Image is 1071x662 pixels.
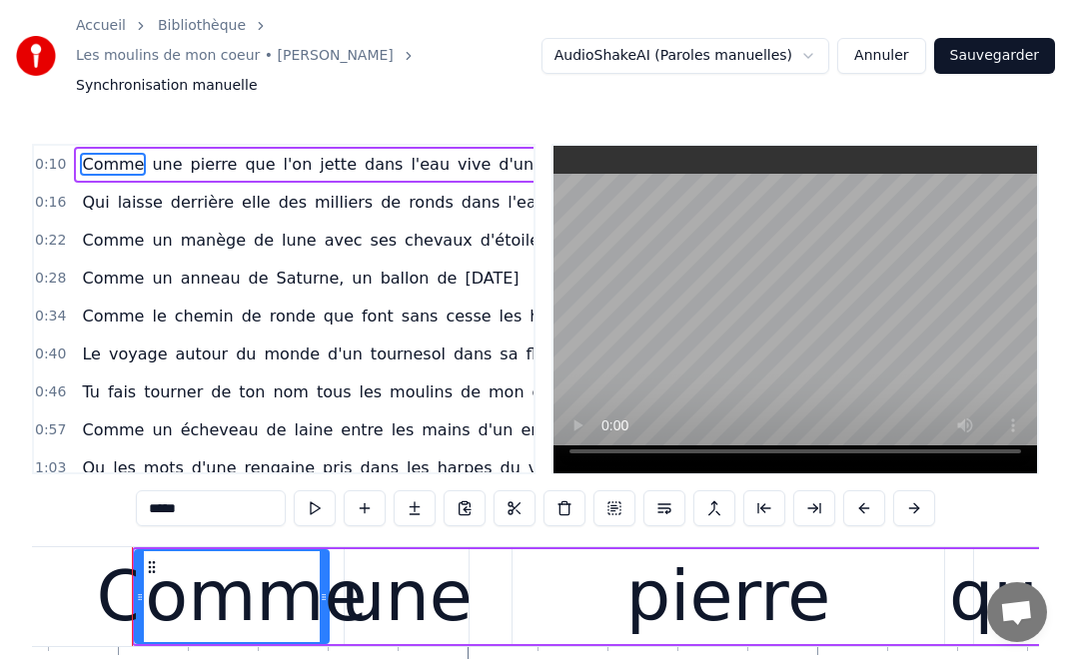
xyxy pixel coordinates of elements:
span: que [243,153,277,176]
span: monde [263,342,323,365]
span: ronds [407,191,456,214]
span: le [150,305,168,328]
span: 0:10 [35,155,66,175]
a: Bibliothèque [158,16,246,36]
span: vent [527,456,566,479]
span: ronde [268,305,318,328]
span: les [405,456,432,479]
span: de [247,267,271,290]
span: mots [142,456,186,479]
img: youka [16,36,56,76]
span: entre [339,418,385,441]
span: tous [315,380,354,403]
span: de [379,191,403,214]
span: du [234,342,258,365]
span: une [150,153,184,176]
span: autour [173,342,230,365]
span: d'un [477,418,516,441]
span: elle [240,191,273,214]
span: 0:46 [35,382,66,402]
span: les [357,380,384,403]
span: de [435,267,459,290]
span: un [150,229,174,252]
a: Les moulins de mon coeur • [PERSON_NAME] [76,46,394,66]
span: 0:34 [35,307,66,327]
span: Comme [80,153,146,176]
span: l'on [282,153,315,176]
span: Comme [80,305,146,328]
span: des [277,191,309,214]
span: jette [318,153,359,176]
span: dans [359,456,401,479]
span: pierre [189,153,240,176]
span: 0:28 [35,269,66,289]
span: harpes [436,456,495,479]
span: Comme [80,418,146,441]
span: Le [80,342,102,365]
span: 0:57 [35,420,66,440]
span: de [459,380,483,403]
span: pris [321,456,355,479]
span: derrière [169,191,236,214]
span: voyage [107,342,170,365]
span: Synchronisation manuelle [76,76,258,96]
span: avec [323,229,365,252]
span: lune [280,229,319,252]
span: cœur [531,380,576,403]
span: sans [400,305,441,328]
span: d'un [326,342,365,365]
span: de [209,380,233,403]
span: rengaine [242,456,317,479]
span: ton [237,380,267,403]
span: Comme [80,229,146,252]
button: Annuler [837,38,925,74]
span: que [322,305,356,328]
span: cesse [444,305,493,328]
span: de [252,229,276,252]
span: nom [271,380,311,403]
span: dans [452,342,494,365]
span: vive [456,153,493,176]
span: chemin [173,305,236,328]
div: Comme [96,544,367,649]
span: Tu [80,380,101,403]
div: une [341,544,473,649]
span: tourner [142,380,205,403]
span: sa [498,342,520,365]
span: ballon [379,267,432,290]
span: un [150,418,174,441]
span: écheveau [179,418,261,441]
span: 0:40 [35,344,66,364]
span: d'une [190,456,239,479]
span: chevaux [403,229,475,252]
span: font [360,305,396,328]
span: 1:03 [35,458,66,478]
span: un [150,267,174,290]
span: mains [420,418,472,441]
span: Qui [80,191,111,214]
span: Saturne, [275,267,347,290]
nav: breadcrumb [76,16,541,96]
a: Ouvrir le chat [987,582,1047,642]
span: les [498,305,525,328]
span: enfant [519,418,574,441]
span: milliers [313,191,375,214]
span: laisse [116,191,165,214]
span: les [111,456,138,479]
span: 0:22 [35,231,66,251]
div: pierre [626,544,831,649]
span: l'eau [506,191,548,214]
span: mon [487,380,527,403]
span: anneau [179,267,243,290]
span: [DATE] [463,267,521,290]
span: les [390,418,417,441]
span: un [350,267,374,290]
span: de [240,305,264,328]
span: Ou [80,456,107,479]
span: de [265,418,289,441]
span: dans [363,153,405,176]
span: d'un [497,153,535,176]
span: manège [179,229,248,252]
span: fleur [525,342,565,365]
span: laine [293,418,336,441]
